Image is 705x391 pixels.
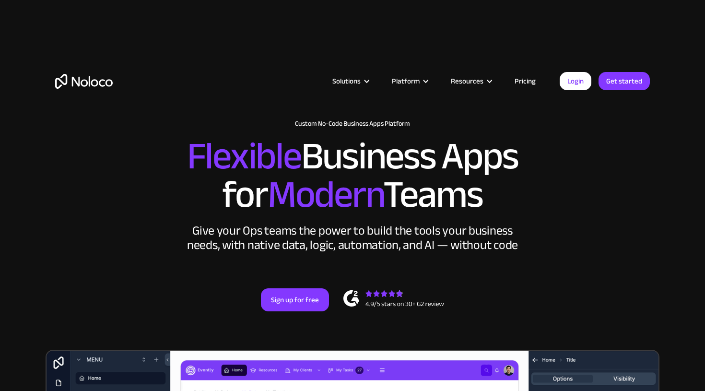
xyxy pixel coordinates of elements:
[268,159,383,230] span: Modern
[55,74,113,89] a: home
[392,75,420,87] div: Platform
[332,75,361,87] div: Solutions
[187,120,301,192] span: Flexible
[451,75,483,87] div: Resources
[320,75,380,87] div: Solutions
[185,224,520,252] div: Give your Ops teams the power to build the tools your business needs, with native data, logic, au...
[560,72,591,90] a: Login
[380,75,439,87] div: Platform
[599,72,650,90] a: Get started
[439,75,503,87] div: Resources
[261,288,329,311] a: Sign up for free
[503,75,548,87] a: Pricing
[55,137,650,214] h2: Business Apps for Teams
